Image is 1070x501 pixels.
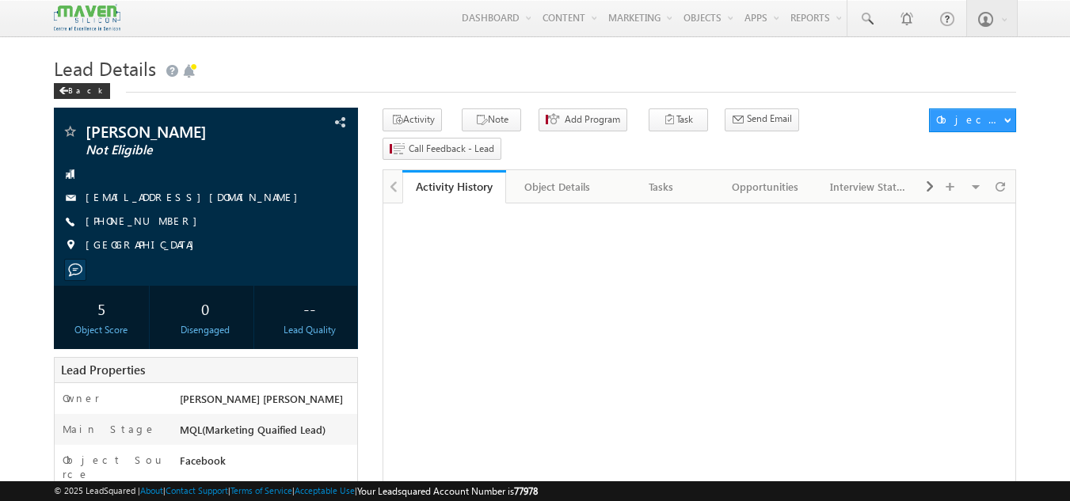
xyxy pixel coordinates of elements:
button: Object Actions [929,108,1016,132]
a: Terms of Service [230,485,292,495]
span: Call Feedback - Lead [409,142,494,156]
span: Add Program [565,112,620,127]
a: [EMAIL_ADDRESS][DOMAIN_NAME] [86,190,306,203]
a: About [140,485,163,495]
a: Tasks [610,170,714,203]
a: Back [54,82,118,96]
div: Interview Status [830,177,907,196]
span: Send Email [747,112,792,126]
span: Your Leadsquared Account Number is [357,485,538,497]
div: Disengaged [162,323,249,337]
button: Send Email [725,108,799,131]
span: [PERSON_NAME] [PERSON_NAME] [180,392,343,405]
div: Object Details [519,177,596,196]
label: Object Source [63,453,165,481]
span: © 2025 LeadSquared | | | | | [54,484,538,499]
span: [PHONE_NUMBER] [86,214,205,230]
span: [PERSON_NAME] [86,123,273,139]
button: Task [649,108,708,131]
div: Opportunities [726,177,803,196]
div: 0 [162,294,249,323]
a: Contact Support [166,485,228,495]
span: [GEOGRAPHIC_DATA] [86,237,202,253]
button: Add Program [539,108,627,131]
button: Call Feedback - Lead [383,138,501,161]
a: Activity History [402,170,506,203]
span: Lead Properties [61,362,145,378]
div: MQL(Marketing Quaified Lead) [176,422,358,444]
div: Object Score [58,323,146,337]
div: 5 [58,294,146,323]
a: Object Details [506,170,610,203]
button: Note [462,108,521,131]
span: Not Eligible [86,142,273,158]
a: Acceptable Use [295,485,355,495]
div: Object Actions [936,112,1003,127]
label: Owner [63,391,100,405]
a: Interview Status [817,170,921,203]
div: Tasks [623,177,699,196]
span: 77978 [514,485,538,497]
div: Back [54,83,110,99]
a: Opportunities [714,170,817,203]
button: Activity [383,108,442,131]
div: Facebook [176,453,358,475]
div: Lead Quality [265,323,353,337]
div: Activity History [414,179,494,194]
div: -- [265,294,353,323]
img: Custom Logo [54,4,120,32]
span: Lead Details [54,55,156,81]
label: Main Stage [63,422,156,436]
